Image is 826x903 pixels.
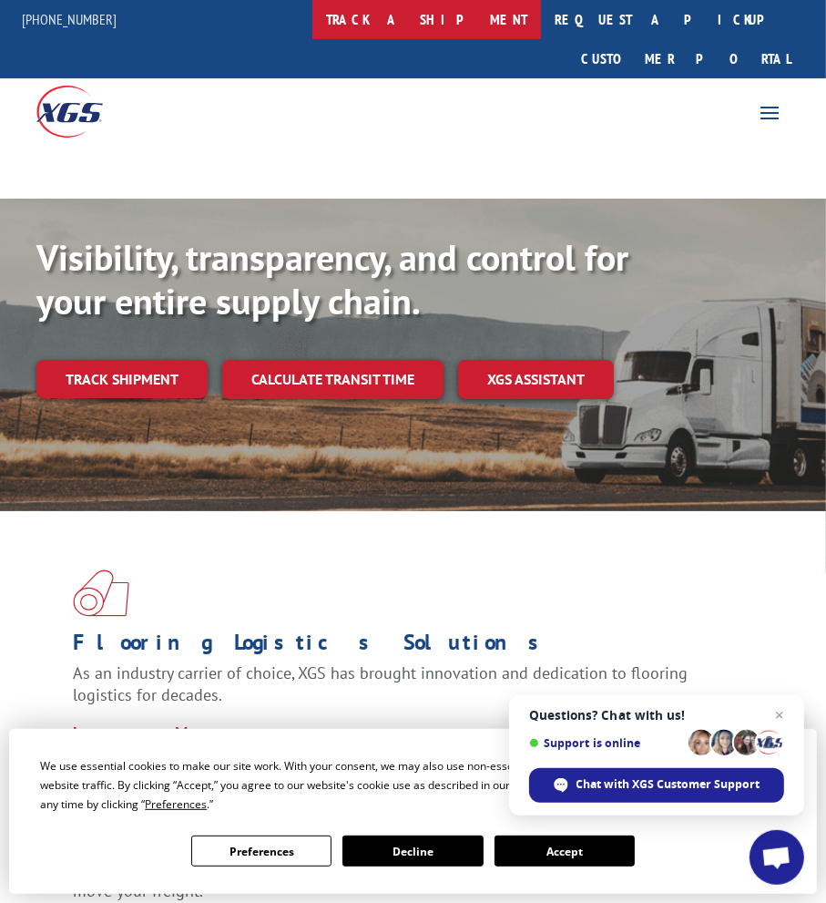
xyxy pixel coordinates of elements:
a: Learn More > [73,723,300,744]
b: Visibility, transparency, and control for your entire supply chain. [36,233,628,324]
div: We use essential cookies to make our site work. With your consent, we may also use non-essential ... [40,756,785,814]
span: Preferences [145,796,207,812]
a: Calculate transit time [222,360,444,399]
div: Open chat [750,830,804,885]
a: [PHONE_NUMBER] [22,10,117,28]
button: Preferences [191,836,331,867]
h1: Flooring Logistics Solutions [73,631,739,662]
a: XGS ASSISTANT [458,360,614,399]
span: Questions? Chat with us! [529,708,784,723]
a: Track shipment [36,360,208,398]
span: As an industry carrier of choice, XGS has brought innovation and dedication to flooring logistics... [73,662,688,705]
span: Close chat [769,704,790,726]
a: Customer Portal [567,39,804,78]
img: xgs-icon-total-supply-chain-intelligence-red [73,570,129,617]
div: Cookie Consent Prompt [9,729,817,894]
button: Decline [342,836,483,867]
button: Accept [495,836,635,867]
span: Support is online [529,736,682,750]
span: Chat with XGS Customer Support [576,776,760,793]
div: Chat with XGS Customer Support [529,768,784,803]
